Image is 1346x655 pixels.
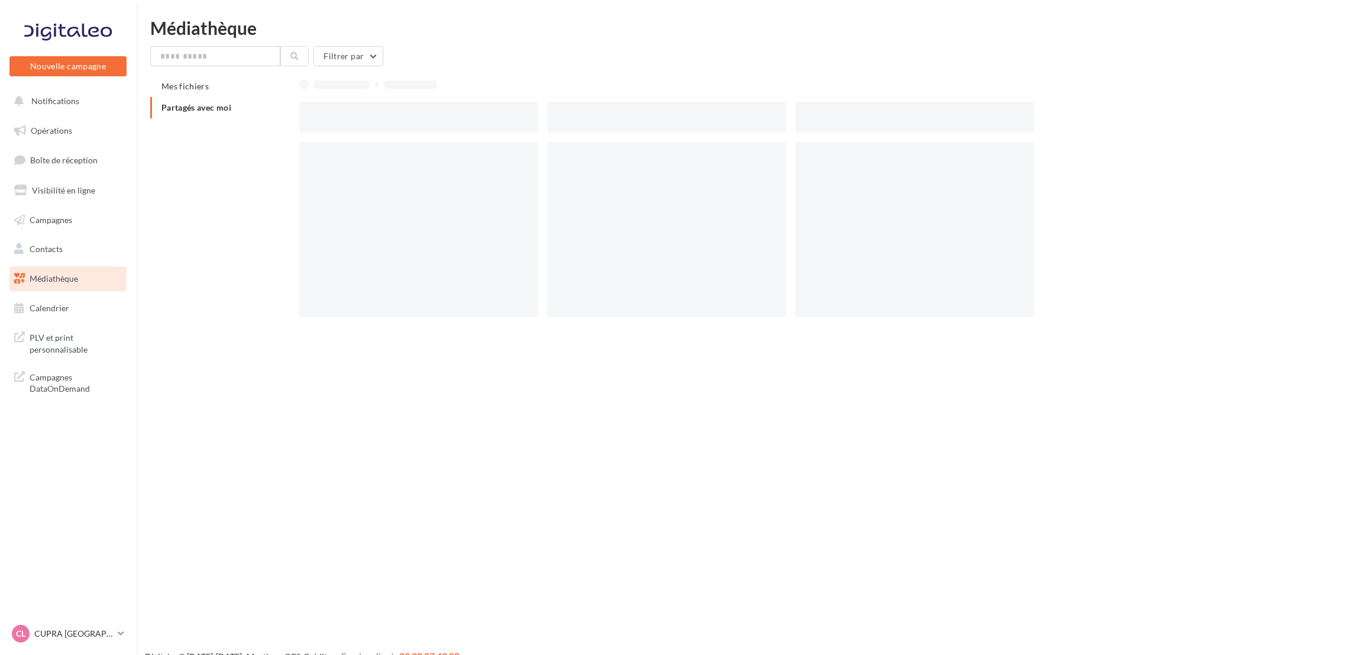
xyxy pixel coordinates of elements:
span: PLV et print personnalisable [30,330,122,355]
span: Calendrier [30,303,69,313]
span: Partagés avec moi [161,102,231,112]
a: Médiathèque [7,266,129,291]
span: Opérations [31,125,72,135]
a: Visibilité en ligne [7,178,129,203]
span: Contacts [30,244,63,254]
span: Campagnes [30,214,72,224]
a: Opérations [7,118,129,143]
a: Calendrier [7,296,129,321]
a: Campagnes [7,208,129,233]
a: PLV et print personnalisable [7,325,129,360]
button: Nouvelle campagne [9,56,127,76]
div: Médiathèque [150,19,1332,37]
span: Mes fichiers [161,81,209,91]
span: Visibilité en ligne [32,185,95,195]
span: Notifications [31,96,79,106]
a: Campagnes DataOnDemand [7,364,129,399]
button: Notifications [7,89,124,114]
span: Médiathèque [30,273,78,283]
span: Boîte de réception [30,155,98,165]
a: CL CUPRA [GEOGRAPHIC_DATA] [9,622,127,645]
a: Boîte de réception [7,147,129,173]
a: Contacts [7,237,129,262]
span: Campagnes DataOnDemand [30,369,122,395]
p: CUPRA [GEOGRAPHIC_DATA] [34,628,113,640]
button: Filtrer par [313,46,383,66]
span: CL [16,628,25,640]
